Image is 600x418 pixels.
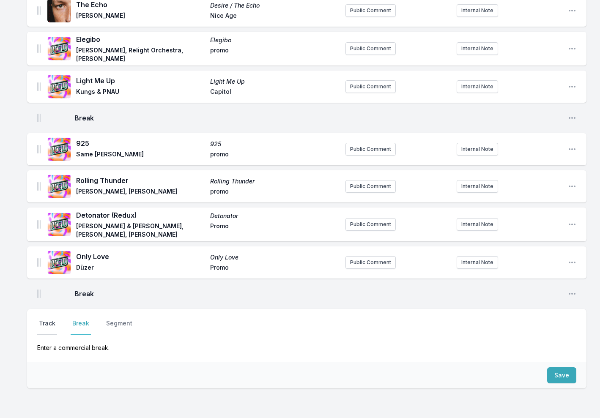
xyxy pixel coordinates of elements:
[568,6,576,15] button: Open playlist item options
[37,335,576,352] p: Enter a commercial break.
[47,251,71,274] img: Only Love
[457,4,498,17] button: Internal Note
[47,75,71,98] img: Light Me Up
[210,222,339,239] span: Promo
[210,140,339,148] span: 925
[547,367,576,383] button: Save
[76,138,205,148] span: 925
[37,145,41,153] img: Drag Handle
[47,213,71,236] img: Detonator
[47,37,71,60] img: Elegibo
[210,77,339,86] span: Light Me Up
[76,187,205,197] span: [PERSON_NAME], [PERSON_NAME]
[345,218,396,231] button: Public Comment
[76,175,205,186] span: Rolling Thunder
[76,46,205,63] span: [PERSON_NAME], Relight Orchestra, [PERSON_NAME]
[210,87,339,98] span: Capitol
[568,290,576,298] button: Open playlist item options
[210,263,339,273] span: Promo
[457,143,498,156] button: Internal Note
[457,218,498,231] button: Internal Note
[457,180,498,193] button: Internal Note
[210,187,339,197] span: promo
[74,289,561,299] span: Break
[76,263,205,273] span: Düzer
[345,4,396,17] button: Public Comment
[210,1,339,10] span: Desire / The Echo
[457,256,498,269] button: Internal Note
[76,222,205,239] span: [PERSON_NAME] & [PERSON_NAME], [PERSON_NAME], [PERSON_NAME]
[37,182,41,191] img: Drag Handle
[210,11,339,22] span: Nice Age
[210,212,339,220] span: Detonator
[76,150,205,160] span: Same [PERSON_NAME]
[345,180,396,193] button: Public Comment
[210,36,339,44] span: Elegibo
[568,44,576,53] button: Open playlist item options
[457,80,498,93] button: Internal Note
[568,258,576,267] button: Open playlist item options
[71,319,91,335] button: Break
[345,256,396,269] button: Public Comment
[37,6,41,15] img: Drag Handle
[210,253,339,262] span: Only Love
[568,182,576,191] button: Open playlist item options
[76,87,205,98] span: Kungs & PNAU
[210,150,339,160] span: promo
[76,210,205,220] span: Detonator (Redux)
[76,34,205,44] span: Elegibo
[37,44,41,53] img: Drag Handle
[37,220,41,229] img: Drag Handle
[37,258,41,267] img: Drag Handle
[345,42,396,55] button: Public Comment
[457,42,498,55] button: Internal Note
[47,137,71,161] img: 925
[345,143,396,156] button: Public Comment
[74,113,561,123] span: Break
[345,80,396,93] button: Public Comment
[37,290,41,298] img: Drag Handle
[210,46,339,63] span: promo
[568,220,576,229] button: Open playlist item options
[76,76,205,86] span: Light Me Up
[568,145,576,153] button: Open playlist item options
[76,251,205,262] span: Only Love
[568,82,576,91] button: Open playlist item options
[37,114,41,122] img: Drag Handle
[568,114,576,122] button: Open playlist item options
[37,82,41,91] img: Drag Handle
[210,177,339,186] span: Rolling Thunder
[47,175,71,198] img: Rolling Thunder
[104,319,134,335] button: Segment
[76,11,205,22] span: [PERSON_NAME]
[37,319,57,335] button: Track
